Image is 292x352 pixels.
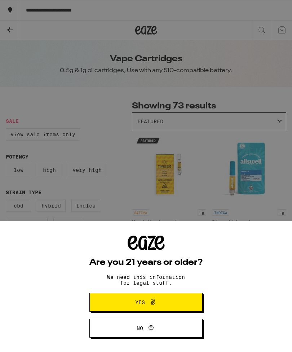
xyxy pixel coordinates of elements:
[137,326,143,331] span: No
[89,258,203,267] h2: Are you 21 years or older?
[89,293,203,312] button: Yes
[101,274,191,286] p: We need this information for legal stuff.
[89,319,203,338] button: No
[135,300,145,305] span: Yes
